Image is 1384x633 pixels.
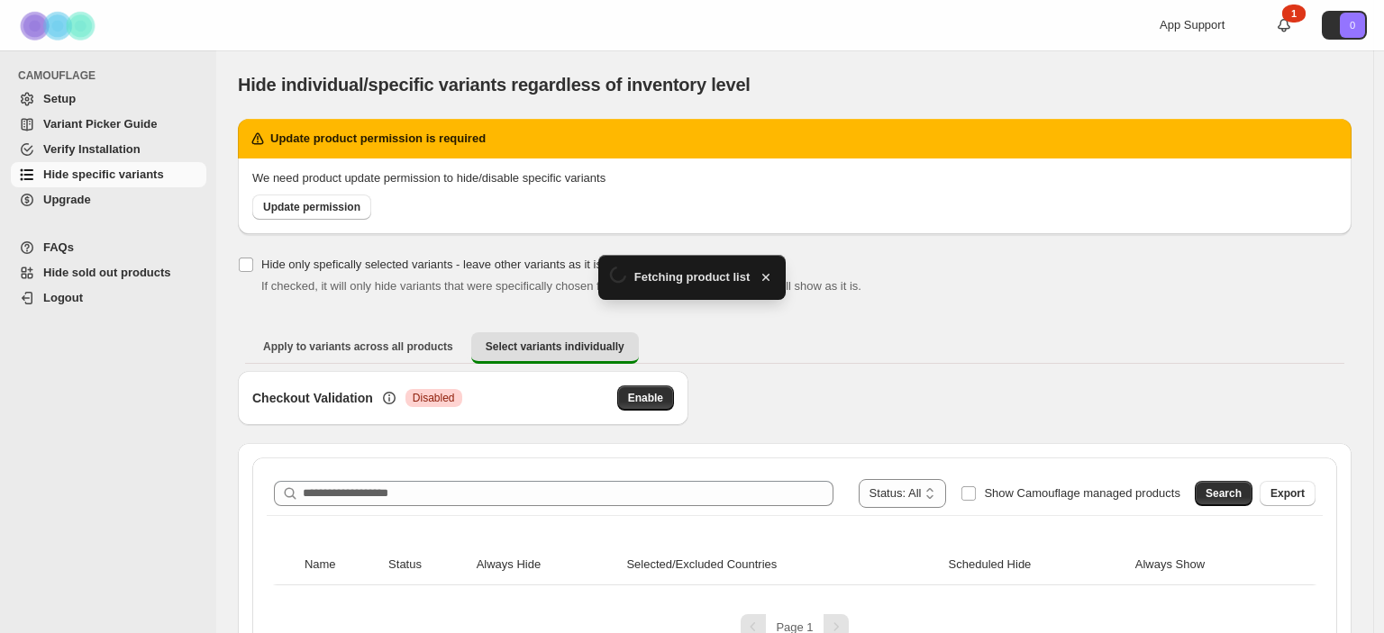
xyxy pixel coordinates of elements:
[1275,16,1293,34] a: 1
[43,142,141,156] span: Verify Installation
[1130,545,1290,585] th: Always Show
[18,68,207,83] span: CAMOUFLAGE
[43,266,171,279] span: Hide sold out products
[270,130,486,148] h2: Update product permission is required
[299,545,383,585] th: Name
[1206,486,1242,501] span: Search
[43,117,157,131] span: Variant Picker Guide
[628,391,663,405] span: Enable
[252,171,605,185] span: We need product update permission to hide/disable specific variants
[238,75,751,95] span: Hide individual/specific variants regardless of inventory level
[263,339,453,354] span: Apply to variants across all products
[1270,486,1305,501] span: Export
[11,112,206,137] a: Variant Picker Guide
[43,193,91,206] span: Upgrade
[11,162,206,187] a: Hide specific variants
[486,339,624,354] span: Select variants individually
[43,240,74,254] span: FAQs
[1195,481,1252,506] button: Search
[11,260,206,285] a: Hide sold out products
[984,486,1180,500] span: Show Camouflage managed products
[261,258,680,271] span: Hide only spefically selected variants - leave other variants as it is on the website
[11,285,206,311] a: Logout
[43,92,76,105] span: Setup
[621,545,942,585] th: Selected/Excluded Countries
[11,187,206,213] a: Upgrade
[11,137,206,162] a: Verify Installation
[1350,20,1355,31] text: 0
[943,545,1130,585] th: Scheduled Hide
[1322,11,1367,40] button: Avatar with initials 0
[1282,5,1306,23] div: 1
[413,391,455,405] span: Disabled
[11,86,206,112] a: Setup
[263,200,360,214] span: Update permission
[1160,18,1225,32] span: App Support
[383,545,471,585] th: Status
[14,1,105,50] img: Camouflage
[11,235,206,260] a: FAQs
[471,545,622,585] th: Always Hide
[43,167,164,181] span: Hide specific variants
[43,291,83,304] span: Logout
[249,332,468,361] button: Apply to variants across all products
[634,268,751,286] span: Fetching product list
[1260,481,1316,506] button: Export
[1340,13,1365,38] span: Avatar with initials 0
[252,389,373,407] h3: Checkout Validation
[261,279,861,293] span: If checked, it will only hide variants that were specifically chosen from this page. The other va...
[471,332,639,364] button: Select variants individually
[252,194,371,220] a: Update permission
[617,385,674,411] button: Enable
